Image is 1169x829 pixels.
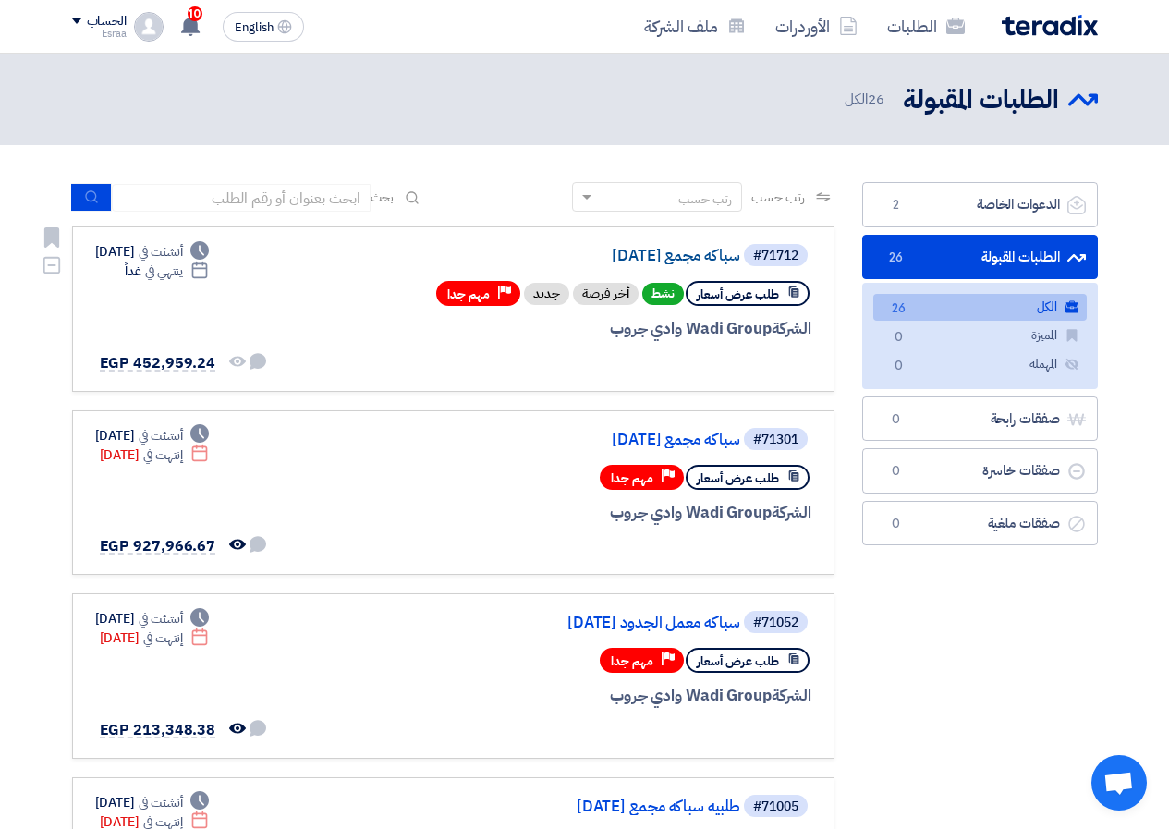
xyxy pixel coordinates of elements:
div: الحساب [87,14,127,30]
span: مهم جدا [447,286,490,303]
span: طلب عرض أسعار [697,469,779,487]
span: رتب حسب [751,188,804,207]
div: [DATE] [95,793,210,812]
span: أنشئت في [139,793,183,812]
span: 10 [188,6,202,21]
a: الطلبات [872,5,980,48]
span: EGP 452,959.24 [100,352,216,374]
span: 0 [885,462,907,481]
div: Wadi Group وادي جروب [367,317,811,341]
div: [DATE] [100,628,210,648]
a: صفقات خاسرة0 [862,448,1098,494]
a: ملف الشركة [629,5,761,48]
a: الكل [873,294,1087,321]
span: طلب عرض أسعار [697,652,779,670]
img: Teradix logo [1002,15,1098,36]
span: 26 [868,89,884,109]
a: سباكه مجمع [DATE] [371,432,740,448]
span: أنشئت في [139,426,183,445]
h2: الطلبات المقبولة [903,82,1059,118]
a: سباكه معمل الجدود [DATE] [371,615,740,631]
span: 26 [885,249,907,267]
div: Wadi Group وادي جروب [367,501,811,525]
a: صفقات ملغية0 [862,501,1098,546]
a: سباكه مجمع [DATE] [371,248,740,264]
span: إنتهت في [143,445,183,465]
span: أنشئت في [139,609,183,628]
div: Wadi Group وادي جروب [367,684,811,708]
a: طلبيه سباكه مجمع [DATE] [371,799,740,815]
span: طلب عرض أسعار [697,286,779,303]
span: 0 [888,357,910,376]
span: الكل [845,89,887,110]
a: المهملة [873,351,1087,378]
div: [DATE] [95,609,210,628]
span: الشركة [772,684,811,707]
span: الشركة [772,501,811,524]
span: بحث [371,188,395,207]
div: #71005 [753,800,798,813]
span: 0 [885,515,907,533]
span: مهم جدا [611,652,653,670]
div: [DATE] [100,445,210,465]
span: English [235,21,274,34]
div: #71301 [753,433,798,446]
a: المميزة [873,323,1087,349]
a: الأوردرات [761,5,872,48]
div: غداً [125,262,209,281]
span: 0 [888,328,910,347]
span: الشركة [772,317,811,340]
span: ينتهي في [145,262,183,281]
div: Open chat [1091,755,1147,811]
a: صفقات رابحة0 [862,396,1098,442]
button: English [223,12,304,42]
span: 26 [888,299,910,319]
div: Esraa [72,29,127,39]
div: #71052 [753,616,798,629]
span: 0 [885,410,907,429]
span: EGP 213,348.38 [100,719,216,741]
div: جديد [524,283,569,305]
input: ابحث بعنوان أو رقم الطلب [112,184,371,212]
div: [DATE] [95,426,210,445]
div: أخر فرصة [573,283,639,305]
span: نشط [642,283,684,305]
span: EGP 927,966.67 [100,535,216,557]
span: إنتهت في [143,628,183,648]
div: #71712 [753,250,798,262]
div: [DATE] [95,242,210,262]
img: profile_test.png [134,12,164,42]
a: الطلبات المقبولة26 [862,235,1098,280]
span: 2 [885,196,907,214]
span: مهم جدا [611,469,653,487]
a: الدعوات الخاصة2 [862,182,1098,227]
div: رتب حسب [678,189,732,209]
span: أنشئت في [139,242,183,262]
